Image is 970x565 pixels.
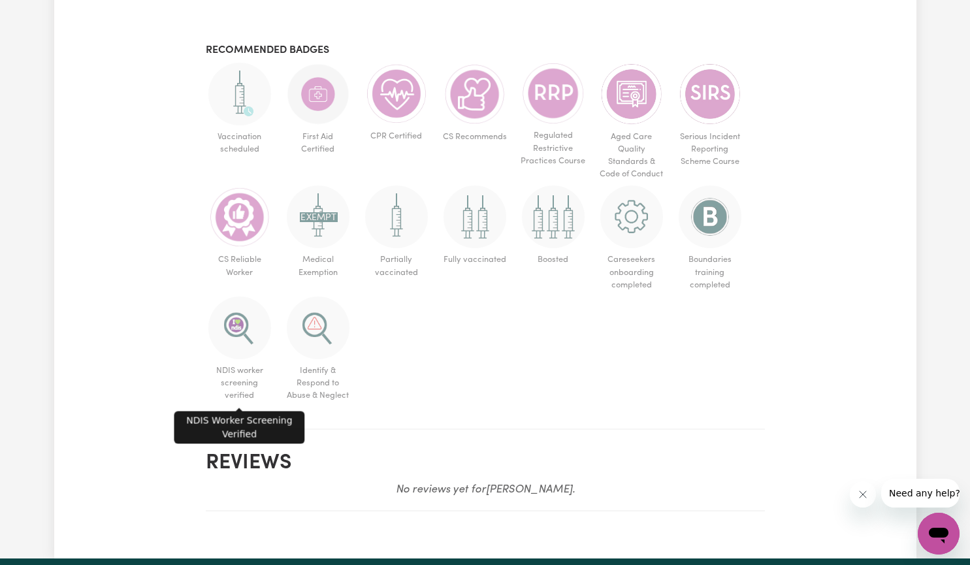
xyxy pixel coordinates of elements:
iframe: Button to launch messaging window [918,513,960,555]
img: CS Academy: Aged Care Quality Standards & Code of Conduct course completed [600,63,663,125]
img: CS Academy: Boundaries in care and support work course completed [679,186,741,248]
span: First Aid Certified [284,125,352,161]
span: Partially vaccinated [363,248,430,283]
span: Fully vaccinated [441,248,509,271]
span: Careseekers onboarding completed [598,248,666,297]
iframe: Close message [850,481,876,508]
span: CS Reliable Worker [206,248,274,283]
span: Aged Care Quality Standards & Code of Conduct [598,125,666,186]
img: NDIS Worker Screening Verified [208,297,271,359]
img: Care worker is most reliable worker [208,186,271,248]
iframe: Message from company [881,479,960,508]
img: Care worker is recommended by Careseekers [444,63,506,125]
h3: Recommended badges [206,44,765,57]
img: Care and support worker has received 1 dose of the COVID-19 vaccine [365,186,428,248]
img: CS Academy: Serious Incident Reporting Scheme course completed [679,63,741,125]
span: Serious Incident Reporting Scheme Course [676,125,744,174]
img: Worker has a medical exemption and cannot receive COVID-19 vaccine [287,186,349,248]
img: Care and support worker has received 2 doses of COVID-19 vaccine [444,186,506,248]
h2: Reviews [206,451,765,476]
span: Medical Exemption [284,248,352,283]
span: Boosted [519,248,587,271]
span: NDIS worker screening verified [206,359,274,408]
img: Care and support worker has booked an appointment and is waiting for the first dose of the COVID-... [208,63,271,125]
span: Need any help? [8,9,79,20]
img: CS Academy: Identify & Respond to Abuse & Neglect in Aged & Disability course completed [287,297,349,359]
img: CS Academy: Careseekers Onboarding course completed [600,186,663,248]
span: CS Recommends [441,125,509,148]
img: Care and support worker has received booster dose of COVID-19 vaccination [522,186,585,248]
img: Care and support worker has completed First Aid Certification [287,63,349,125]
span: Identify & Respond to Abuse & Neglect [284,359,352,408]
img: Care and support worker has completed CPR Certification [365,63,428,125]
span: Regulated Restrictive Practices Course [519,124,587,172]
span: Boundaries training completed [676,248,744,297]
span: Vaccination scheduled [206,125,274,161]
div: NDIS Worker Screening Verified [174,412,305,444]
em: No reviews yet for [PERSON_NAME] . [396,484,575,495]
img: CS Academy: Regulated Restrictive Practices course completed [522,63,585,125]
span: CPR Certified [363,125,430,148]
